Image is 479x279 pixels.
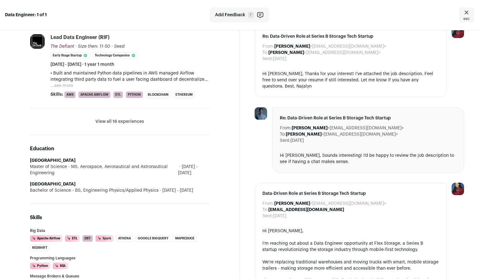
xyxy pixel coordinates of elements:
[93,52,138,59] li: Technology Companies
[268,50,381,56] dd: <[EMAIL_ADDRESS][DOMAIN_NAME]>
[280,115,457,121] span: Re: Data-Driven Role at Series B Storage Tech Startup
[50,52,90,59] li: Early Stage Startup
[114,44,125,49] span: Seed
[146,91,171,98] li: Blockchain
[262,200,274,207] dt: From:
[30,214,209,221] h2: Skills
[262,240,439,253] div: I'm reaching out about a Data Engineer opportunity at Flex Storage, a Series B startup revolution...
[173,235,197,242] li: MapReduce
[178,164,209,176] span: [DATE] - [DATE]
[50,34,109,41] div: Lead Data Engineer (RIF)
[262,213,273,219] dt: Sent:
[159,187,193,194] span: [DATE] - [DATE]
[50,70,209,83] p: • Built and maintained Python data pipelines in AWS managed Airflow integrating third party data ...
[30,262,50,269] li: Python
[274,200,386,207] dd: <[EMAIL_ADDRESS][DOMAIN_NAME]>
[292,126,328,130] b: [PERSON_NAME]
[262,228,439,234] div: Hi [PERSON_NAME],
[126,91,143,98] li: Python
[290,137,304,144] dd: [DATE]
[280,152,457,165] div: Hi [PERSON_NAME], Sounds interesting! I'd be happy to review the job description to see if having...
[255,107,267,120] img: 7bc19ed984a2a8c66017fb3b9d66ef7aa227404ea73c268e0cb67f93817306c9.jpg
[30,229,209,233] h3: Big Data
[262,43,274,50] dt: From:
[116,235,133,242] li: Athena
[274,201,310,206] b: [PERSON_NAME]
[452,183,464,195] img: 10010497-medium_jpg
[95,235,113,242] li: Spark
[463,16,470,21] span: esc
[78,91,111,98] li: Apache Airflow
[268,208,344,212] b: [EMAIL_ADDRESS][DOMAIN_NAME]
[95,118,144,125] button: View all 16 experiences
[286,131,398,137] dd: <[EMAIL_ADDRESS][DOMAIN_NAME]>
[30,256,209,260] h3: Programming Languages
[50,44,74,49] span: The Defiant
[274,43,386,50] dd: <[EMAIL_ADDRESS][DOMAIN_NAME]>
[30,34,45,49] img: ba5496f4861f4ba3f9be71ea520a5798d45c7e617cb8ae9c8475d8c33299b7a9.jpg
[30,164,209,176] div: Master of Science - MS, Aerospace, Aeronautical and Astronautical Engineering
[65,235,80,242] li: ETL
[248,12,254,18] span: F
[112,43,113,50] span: ·
[280,131,286,137] dt: To:
[50,61,114,68] span: [DATE] - [DATE] · 1 year 1 month
[262,207,268,213] dt: To:
[262,190,439,197] span: Data-Driven Role at Series B Storage Tech Startup
[262,33,439,40] span: Re: Data-Driven Role at Series B Storage Tech Startup
[30,274,209,278] h3: Message Brokers & Queues
[210,7,269,22] button: Add Feedback F
[452,26,464,38] img: 10010497-medium_jpg
[136,235,170,242] li: Google BigQuery
[50,83,73,89] button: ...see more
[30,187,209,194] div: Bachelor of Science - BS, Engineering Physics/Applied Physics
[215,12,245,18] span: Add Feedback
[459,7,474,22] a: Close
[280,125,292,131] dt: From:
[280,137,290,144] dt: Sent:
[292,125,404,131] dd: <[EMAIL_ADDRESS][DOMAIN_NAME]>
[113,91,123,98] li: ETL
[64,91,76,98] li: AWS
[273,213,286,219] dd: [DATE]
[30,158,75,163] strong: [GEOGRAPHIC_DATA]
[262,50,268,56] dt: To:
[262,259,439,272] div: We're replacing traditional warehouses and moving trucks with smart, mobile storage trailers - ma...
[53,262,68,269] li: SQL
[30,244,50,251] li: Redshift
[5,12,47,18] strong: Data Engineer: 1 of 1
[82,235,93,242] li: dbt
[50,91,63,98] span: Skills:
[262,56,273,62] dt: Sent:
[286,132,322,137] b: [PERSON_NAME]
[274,44,310,49] b: [PERSON_NAME]
[30,182,75,186] strong: [GEOGRAPHIC_DATA]
[262,71,439,89] div: Hi [PERSON_NAME], Thanks for your interest! I've attached the job description. Feel free to send ...
[30,145,209,152] h2: Education
[75,44,110,49] span: · Size then: 11-50
[173,91,195,98] li: Ethereum
[273,56,286,62] dd: [DATE]
[268,51,304,55] b: [PERSON_NAME]
[30,235,62,242] li: Apache Airflow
